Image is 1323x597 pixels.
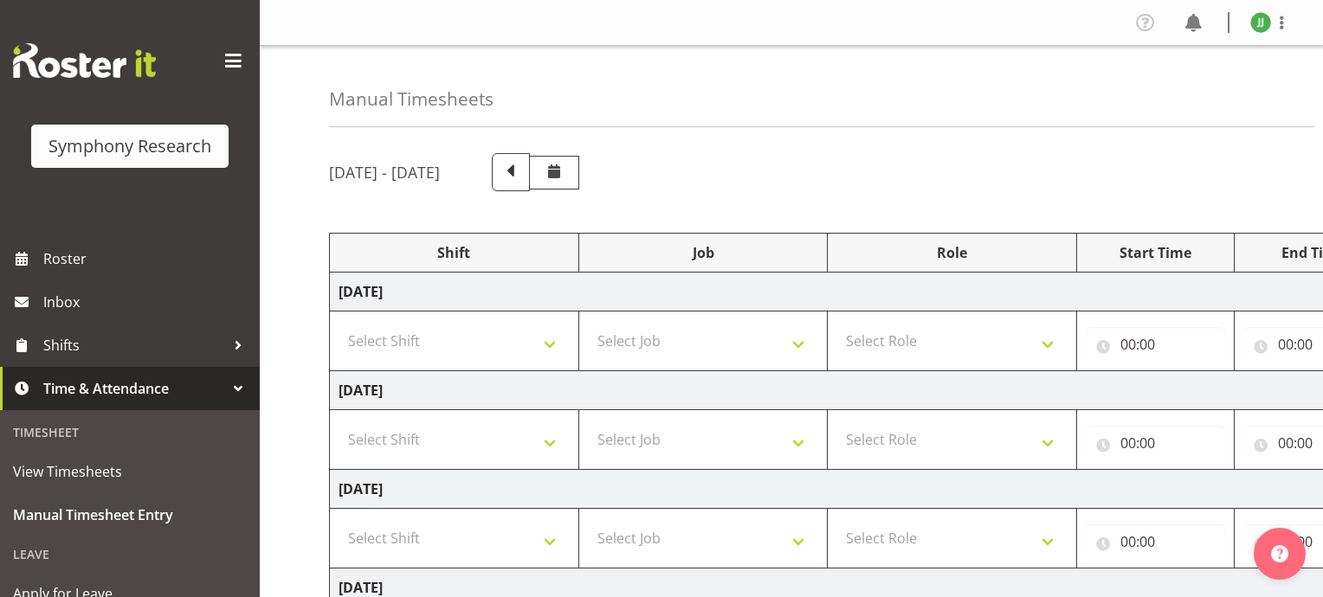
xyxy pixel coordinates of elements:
[43,289,251,315] span: Inbox
[1086,426,1225,460] input: Click to select...
[588,242,819,263] div: Job
[836,242,1068,263] div: Role
[43,376,225,401] span: Time & Attendance
[1086,327,1225,362] input: Click to select...
[329,89,494,109] h4: Manual Timesheets
[1086,524,1225,559] input: Click to select...
[13,459,247,485] span: View Timesheets
[1250,12,1271,33] img: joshua-joel11891.jpg
[1271,545,1288,562] img: help-xxl-2.png
[13,502,247,528] span: Manual Timesheet Entry
[4,493,255,536] a: Manual Timesheet Entry
[1086,242,1225,263] div: Start Time
[329,163,440,182] h5: [DATE] - [DATE]
[4,536,255,572] div: Leave
[48,133,211,159] div: Symphony Research
[4,450,255,493] a: View Timesheets
[43,246,251,272] span: Roster
[339,242,570,263] div: Shift
[43,332,225,358] span: Shifts
[13,43,156,78] img: Rosterit website logo
[4,414,255,450] div: Timesheet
